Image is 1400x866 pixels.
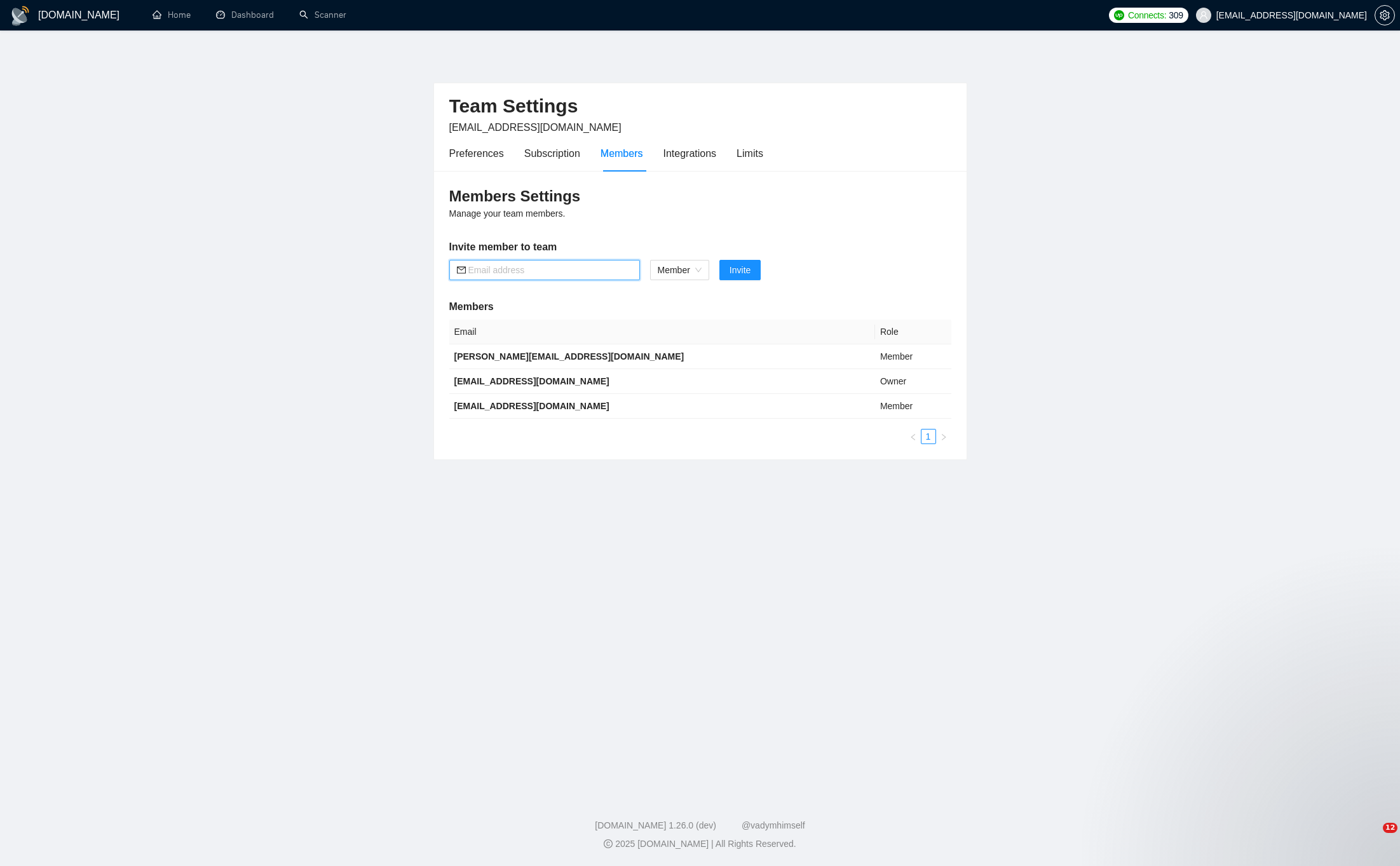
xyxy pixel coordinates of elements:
[299,10,346,20] a: searchScanner
[10,837,1390,851] div: 2025 [DOMAIN_NAME] | All Rights Reserved.
[595,820,716,830] a: [DOMAIN_NAME] 1.26.0 (dev)
[875,344,951,369] td: Member
[1357,823,1387,853] iframe: Intercom live chat
[906,429,921,444] button: left
[730,263,751,277] span: Invite
[1375,10,1394,20] span: setting
[936,429,951,444] button: right
[604,839,613,848] span: copyright
[742,820,805,830] a: @vadymhimself
[153,10,191,20] a: homeHome
[454,351,684,362] b: [PERSON_NAME][EMAIL_ADDRESS][DOMAIN_NAME]
[1375,10,1395,20] a: setting
[909,433,917,441] span: left
[1375,5,1395,25] button: setting
[921,429,936,444] li: 1
[10,6,31,26] img: logo
[719,260,761,280] button: Invite
[216,10,274,20] a: dashboardDashboard
[936,429,951,444] li: Next Page
[454,376,609,386] b: [EMAIL_ADDRESS][DOMAIN_NAME]
[449,122,622,133] span: [EMAIL_ADDRESS][DOMAIN_NAME]
[875,394,951,419] td: Member
[875,369,951,394] td: Owner
[449,208,566,219] span: Manage your team members.
[1383,823,1397,833] span: 12
[921,430,935,443] a: 1
[449,320,875,344] th: Email
[1114,10,1124,20] img: upwork-logo.png
[663,145,717,161] div: Integrations
[449,299,951,315] h5: Members
[449,186,951,206] h3: Members Settings
[875,320,951,344] th: Role
[454,401,609,411] b: [EMAIL_ADDRESS][DOMAIN_NAME]
[940,433,948,441] span: right
[1199,11,1208,20] span: user
[449,145,504,161] div: Preferences
[1169,8,1183,22] span: 309
[906,429,921,444] li: Previous Page
[524,145,580,161] div: Subscription
[658,260,702,280] span: Member
[449,240,951,255] h5: Invite member to team
[737,145,763,161] div: Limits
[468,263,632,277] input: Email address
[1128,8,1166,22] span: Connects:
[457,266,466,274] span: mail
[601,145,643,161] div: Members
[449,93,951,119] h2: Team Settings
